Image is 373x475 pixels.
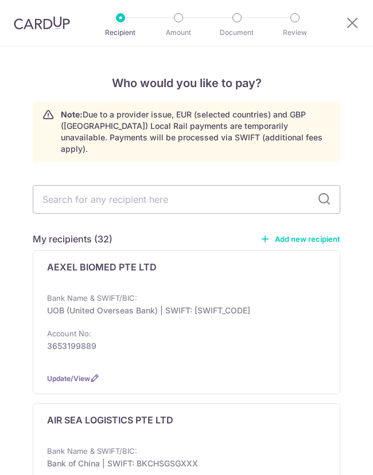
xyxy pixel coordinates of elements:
p: Bank Name & SWIFT/BIC: [47,446,137,456]
a: Add new recipient [260,233,340,245]
p: Amount [156,27,201,38]
strong: Note: [61,109,83,119]
p: Account No: [47,329,91,338]
p: Bank Name & SWIFT/BIC: [47,293,137,303]
p: Due to a provider issue, EUR (selected countries) and GBP ([GEOGRAPHIC_DATA]) Local Rail payments... [61,109,331,155]
p: 3653199889 [47,340,319,352]
input: Search for any recipient here [33,185,340,214]
p: Bank of China | SWIFT: BKCHSGSGXXX [47,458,319,469]
img: CardUp [14,16,70,30]
p: Recipient [98,27,143,38]
p: AIR SEA LOGISTICS PTE LTD [47,413,173,427]
iframe: Opens a widget where you can find more information [300,441,362,469]
p: UOB (United Overseas Bank) | SWIFT: [SWIFT_CODE] [47,305,319,316]
h5: My recipients (32) [33,232,112,246]
p: AEXEL BIOMED PTE LTD [47,260,157,274]
a: Update/View [47,374,90,383]
p: Review [272,27,318,38]
p: Document [214,27,260,38]
h4: Who would you like to pay? [33,74,340,92]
